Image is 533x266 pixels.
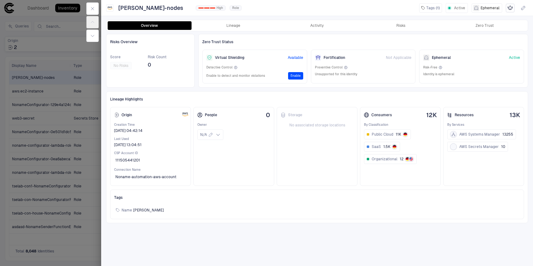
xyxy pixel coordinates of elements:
span: No associated storage locations [281,123,353,128]
span: 0 [148,62,167,68]
span: Virtual Shielding [215,55,244,60]
div: 2 [210,7,215,9]
span: Active [509,55,520,60]
div: People [197,113,217,117]
button: AWS Systems Manager13255 [447,129,516,139]
span: AWS Secrets Manager [459,144,499,149]
span: Risk Count [148,55,167,59]
img: DE [406,157,409,161]
span: [PERSON_NAME]-nodes [118,4,183,12]
div: AWS [107,6,112,10]
span: Unsupported for this identity [315,72,357,76]
div: Resources [447,113,474,117]
span: Ephemeral [481,6,499,10]
span: Detective Control [206,65,233,70]
span: Available [288,55,303,60]
img: DE [393,145,396,149]
button: Organizational12DEUS [364,154,417,164]
button: [PERSON_NAME]-nodes [117,3,192,13]
button: Activity [275,21,359,30]
span: Connection Name [114,168,187,172]
div: Zero Trust [476,23,494,28]
span: No Risks [114,63,128,68]
div: AWS [182,112,187,117]
button: 111505441201 [114,155,149,165]
span: Name [122,208,132,213]
span: 12K [426,112,437,118]
button: Lineage [192,21,275,30]
button: SaaS1.5KDE [364,142,400,152]
span: High [217,6,223,10]
span: Identity is ephemeral [423,72,454,76]
div: Tags [114,194,520,202]
span: CSP Account ID [114,151,187,155]
button: AWS Secrets Manager10 [447,142,508,152]
button: Enable [288,72,303,80]
span: Enable to detect and monitor violations [206,74,265,78]
span: 11K [396,132,401,137]
div: 10/6/2021 11:42:14 (GMT+00:00 UTC) [114,128,143,133]
span: Score [110,55,132,59]
span: ( 1 ) [436,6,440,10]
div: 9/8/2025 20:04:51 (GMT+00:00 UTC) [114,142,142,147]
span: Risk-Free [423,65,437,70]
button: Name[PERSON_NAME] [114,205,171,215]
div: Consumers [364,113,392,117]
span: Creation Time [114,123,187,127]
span: 1.5K [383,144,390,149]
span: Fortification [324,55,345,60]
span: Owner [197,123,270,127]
span: Active [454,6,465,10]
span: [PERSON_NAME] [133,208,180,213]
div: Risks [396,23,405,28]
div: 0 [198,7,204,9]
span: [DATE] 04:42:14 [114,128,143,133]
span: Last Used [114,137,187,141]
span: Role [232,6,239,10]
span: By Classification [364,123,437,127]
div: Lineage Highlights [110,95,524,103]
span: Tags [426,6,435,10]
span: By Services [447,123,520,127]
span: 13K [510,112,520,118]
span: Not Applicable [386,55,411,60]
span: 12 [400,157,403,162]
span: Noname-automation-aws-account [115,174,176,179]
span: SaaS [372,144,381,149]
button: Noname-automation-aws-account [114,172,185,182]
div: Storage [281,113,302,117]
span: 0 [266,112,270,118]
img: DE [403,133,407,136]
div: Mark as Crown Jewel [506,4,514,12]
div: Origin [114,113,132,117]
span: Public Cloud [372,132,393,137]
span: Preventive Control [315,65,343,70]
span: 13255 [502,132,513,137]
button: Overview [108,21,192,30]
span: 111505441201 [115,158,140,163]
span: 10 [501,144,505,149]
div: Risks Overview [110,38,191,46]
span: Organizational [372,157,397,162]
span: N/A [200,132,207,137]
span: AWS Systems Manager [459,132,500,137]
div: 1 [204,7,209,9]
div: Zero Trust Status [202,38,524,46]
span: [DATE] 13:04:51 [114,142,142,147]
button: Public Cloud11KDE [364,129,411,139]
span: Ephemeral [432,55,451,60]
img: US [409,157,413,161]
